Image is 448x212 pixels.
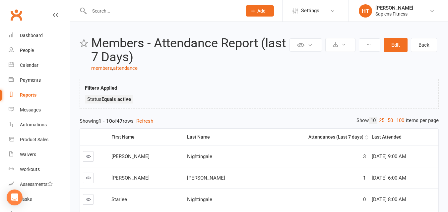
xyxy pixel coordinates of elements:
[20,196,32,202] div: Tasks
[9,103,70,117] a: Messages
[375,11,413,17] div: Sapiens Fitness
[117,118,123,124] strong: 47
[187,175,225,181] span: [PERSON_NAME]
[257,8,266,14] span: Add
[111,135,179,140] div: First Name
[20,152,36,157] div: Waivers
[111,175,150,181] span: [PERSON_NAME]
[20,137,48,142] div: Product Sales
[98,118,112,124] strong: 1 - 10
[20,48,34,53] div: People
[111,153,150,159] span: [PERSON_NAME]
[85,85,117,91] strong: Filters Applied
[101,96,131,102] strong: Equals active
[375,5,413,11] div: [PERSON_NAME]
[356,117,439,124] div: Show items per page
[377,117,386,124] a: 25
[9,117,70,132] a: Automations
[113,65,138,71] a: attendance
[246,5,274,17] button: Add
[87,6,237,16] input: Search...
[20,77,41,83] div: Payments
[136,117,153,125] button: Refresh
[363,153,366,159] span: 3
[187,135,255,140] div: Last Name
[9,43,70,58] a: People
[9,162,70,177] a: Workouts
[411,38,437,52] a: Back
[9,58,70,73] a: Calendar
[363,196,366,202] span: 0
[9,88,70,103] a: Reports
[112,65,113,71] span: ,
[91,36,288,64] h2: Members - Attendance Report (last 7 Days)
[372,196,406,202] span: [DATE] 8:00 AM
[301,3,319,18] span: Settings
[9,28,70,43] a: Dashboard
[384,38,408,52] button: Edit
[20,107,41,112] div: Messages
[20,63,38,68] div: Calendar
[20,33,43,38] div: Dashboard
[369,117,377,124] a: 10
[91,65,112,71] a: members
[20,92,36,98] div: Reports
[372,175,406,181] span: [DATE] 6:00 AM
[9,132,70,147] a: Product Sales
[386,117,395,124] a: 50
[20,167,40,172] div: Workouts
[111,196,127,202] span: Starlee
[263,135,363,140] div: Attendances (Last 7 days)
[363,175,366,181] span: 1
[9,147,70,162] a: Waivers
[20,182,53,187] div: Assessments
[8,7,25,23] a: Clubworx
[187,196,212,202] span: Nightingale
[372,153,406,159] span: [DATE] 9:00 AM
[359,4,372,18] div: HT
[87,96,131,102] span: Status
[187,153,212,159] span: Nightingale
[7,190,23,205] div: Open Intercom Messenger
[20,122,47,127] div: Automations
[80,117,439,125] div: Showing of rows
[395,117,406,124] a: 100
[9,192,70,207] a: Tasks
[372,135,433,140] div: Last Attended
[9,73,70,88] a: Payments
[9,177,70,192] a: Assessments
